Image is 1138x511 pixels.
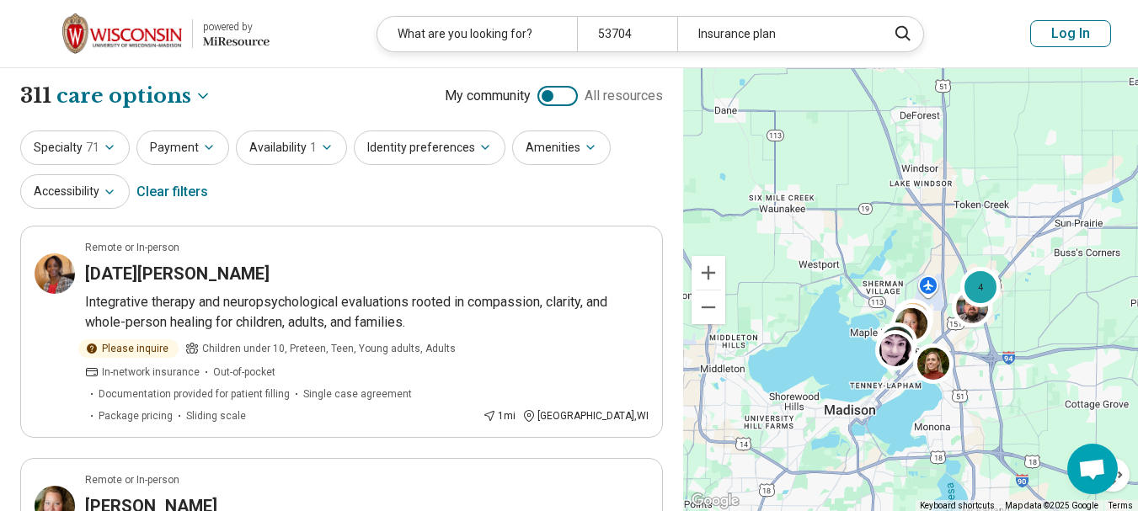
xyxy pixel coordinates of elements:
[102,365,200,380] span: In-network insurance
[1109,501,1133,510] a: Terms (opens in new tab)
[213,365,275,380] span: Out-of-pocket
[85,262,270,285] h3: [DATE][PERSON_NAME]
[20,130,130,165] button: Specialty71
[1005,501,1098,510] span: Map data ©2025 Google
[1030,20,1111,47] button: Log In
[202,341,456,356] span: Children under 10, Preteen, Teen, Young adults, Adults
[445,86,531,106] span: My community
[960,266,1001,306] div: 4
[85,292,649,333] p: Integrative therapy and neuropsychological evaluations rooted in compassion, clarity, and whole-p...
[522,408,649,423] div: [GEOGRAPHIC_DATA] , WI
[577,17,677,51] div: 53704
[354,130,505,165] button: Identity preferences
[136,172,208,212] div: Clear filters
[585,86,663,106] span: All resources
[677,17,877,51] div: Insurance plan
[20,174,130,209] button: Accessibility
[85,240,179,255] p: Remote or In-person
[203,19,270,35] div: powered by
[186,408,246,423] span: Sliding scale
[310,139,317,157] span: 1
[377,17,577,51] div: What are you looking for?
[483,408,516,423] div: 1 mi
[20,82,211,110] h1: 311
[136,130,229,165] button: Payment
[85,472,179,487] p: Remote or In-person
[62,13,182,54] img: University of Wisconsin-Madison
[78,339,179,358] div: Please inquire
[56,82,191,110] span: care options
[99,386,290,402] span: Documentation provided for patient filling
[512,130,611,165] button: Amenities
[1067,444,1118,494] div: Open chat
[86,139,99,157] span: 71
[236,130,347,165] button: Availability1
[99,408,173,423] span: Package pricing
[56,82,211,110] button: Care options
[27,13,270,54] a: University of Wisconsin-Madisonpowered by
[692,256,725,290] button: Zoom in
[303,386,412,402] span: Single case agreement
[692,290,725,324] button: Zoom out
